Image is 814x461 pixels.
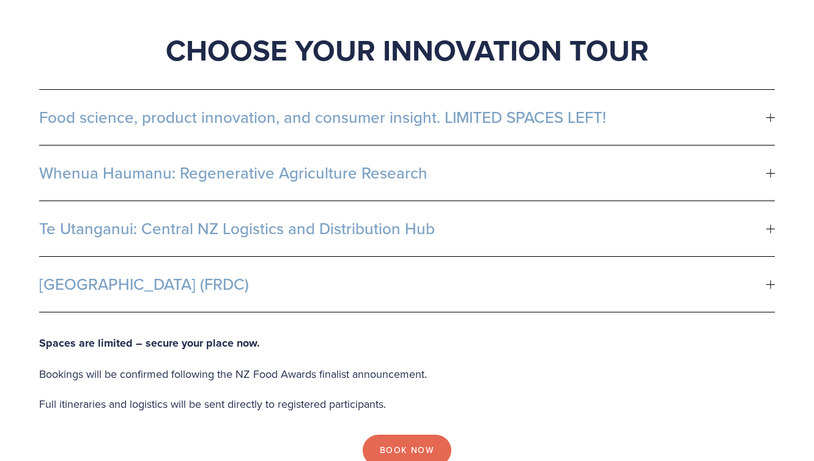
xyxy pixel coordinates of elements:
span: Whenua Haumanu: Regenerative Agriculture Research [39,164,766,182]
h1: Choose Your Innovation Tour [39,32,775,68]
p: Bookings will be confirmed following the NZ Food Awards finalist announcement. [39,364,775,384]
button: Whenua Haumanu: Regenerative Agriculture Research [39,146,775,201]
span: Te Utanganui: Central NZ Logistics and Distribution Hub [39,219,766,238]
span: Food science, product innovation, and consumer insight. LIMITED SPACES LEFT! [39,108,766,127]
button: Te Utanganui: Central NZ Logistics and Distribution Hub [39,201,775,256]
span: [GEOGRAPHIC_DATA] (FRDC) [39,275,766,293]
button: Food science, product innovation, and consumer insight. LIMITED SPACES LEFT! [39,90,775,145]
p: Full itineraries and logistics will be sent directly to registered participants. [39,394,775,414]
button: [GEOGRAPHIC_DATA] (FRDC) [39,257,775,312]
strong: Spaces are limited – secure your place now. [39,335,260,351]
